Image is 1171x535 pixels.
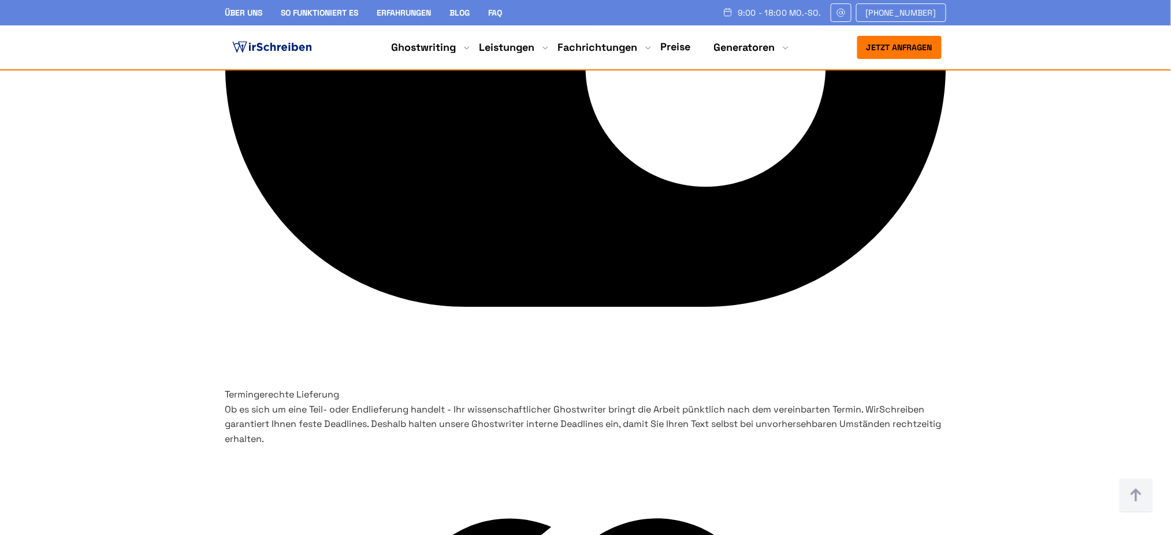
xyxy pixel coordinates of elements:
[558,40,638,54] a: Fachrichtungen
[230,39,314,56] img: logo ghostwriter-österreich
[714,40,775,54] a: Generatoren
[723,8,733,17] img: Schedule
[225,387,946,402] h3: Termingerechte Lieferung
[489,8,503,18] a: FAQ
[225,8,263,18] a: Über uns
[836,8,846,17] img: Email
[661,40,691,53] a: Preise
[281,8,359,18] a: So funktioniert es
[225,402,946,447] p: Ob es sich um eine Teil- oder Endlieferung handelt - Ihr wissenschaftlicher Ghostwriter bringt di...
[377,8,432,18] a: Erfahrungen
[866,8,936,17] span: [PHONE_NUMBER]
[738,8,821,17] span: 9:00 - 18:00 Mo.-So.
[856,3,946,22] a: [PHONE_NUMBER]
[392,40,456,54] a: Ghostwriting
[1119,478,1154,513] img: button top
[450,8,470,18] a: Blog
[479,40,535,54] a: Leistungen
[857,36,942,59] button: Jetzt anfragen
